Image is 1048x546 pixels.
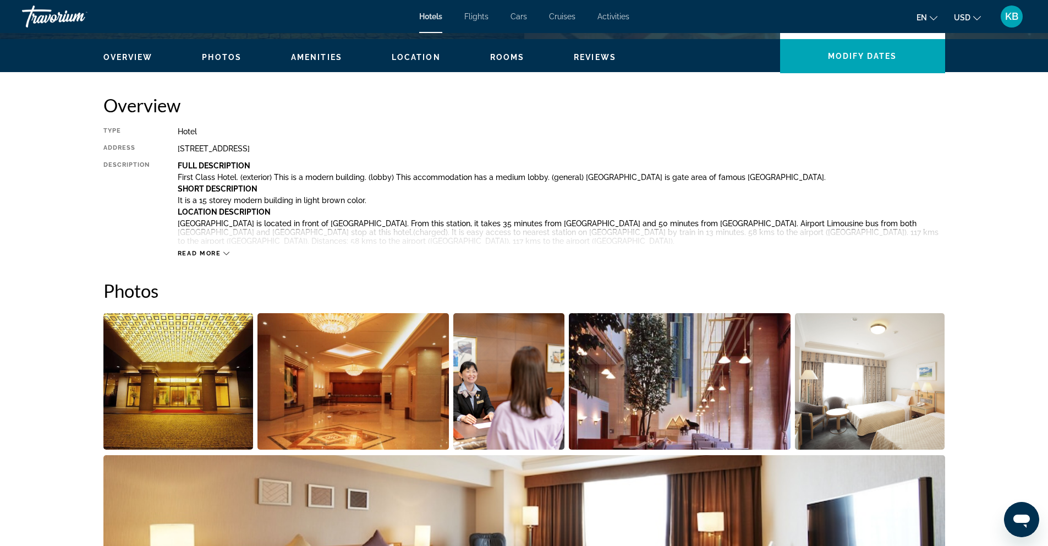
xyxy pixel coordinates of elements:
button: Overview [103,52,153,62]
button: Rooms [490,52,525,62]
a: Flights [464,12,489,21]
a: Activities [597,12,629,21]
span: en [917,13,927,22]
span: Rooms [490,53,525,62]
button: Open full-screen image slider [569,313,791,450]
button: Open full-screen image slider [103,313,254,450]
button: Amenities [291,52,342,62]
p: It is a 15 storey modern building in light brown color. [178,196,945,205]
b: Full Description [178,161,250,170]
span: USD [954,13,970,22]
div: Hotel [178,127,945,136]
span: Amenities [291,53,342,62]
button: Location [392,52,441,62]
a: Cars [511,12,527,21]
button: Change currency [954,9,981,25]
iframe: Button to launch messaging window [1004,502,1039,537]
button: Modify Dates [780,39,945,73]
span: Overview [103,53,153,62]
h2: Overview [103,94,945,116]
div: Description [103,161,150,244]
button: Change language [917,9,937,25]
button: Open full-screen image slider [257,313,449,450]
button: Open full-screen image slider [795,313,945,450]
button: User Menu [997,5,1026,28]
span: Reviews [574,53,616,62]
button: Reviews [574,52,616,62]
div: [STREET_ADDRESS] [178,144,945,153]
button: Open full-screen image slider [453,313,565,450]
a: Travorium [22,2,132,31]
span: KB [1005,11,1018,22]
span: Read more [178,250,221,257]
button: Read more [178,249,230,258]
h2: Photos [103,280,945,302]
div: Address [103,144,150,153]
p: First Class Hotel. (exterior) This is a modern building. (lobby) This accommodation has a medium ... [178,173,945,182]
b: Location Description [178,208,271,216]
span: Photos [202,53,242,62]
b: Short Description [178,184,257,193]
span: Modify Dates [828,52,897,61]
a: Hotels [419,12,442,21]
span: Location [392,53,441,62]
button: Photos [202,52,242,62]
a: Cruises [549,12,575,21]
p: [GEOGRAPHIC_DATA] is located in front of [GEOGRAPHIC_DATA]. From this station, it takes 35 minute... [178,219,945,245]
div: Type [103,127,150,136]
